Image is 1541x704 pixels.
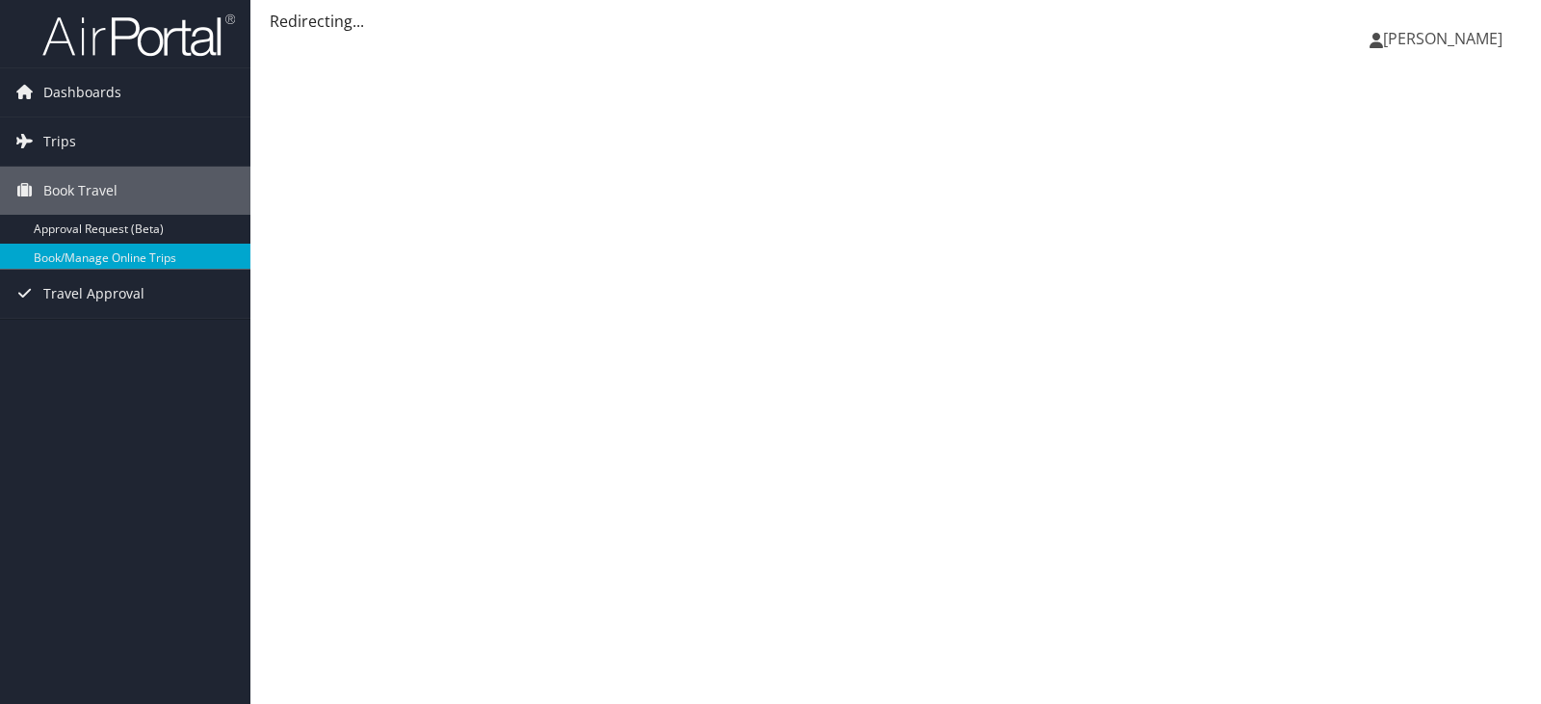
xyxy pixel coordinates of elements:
span: Book Travel [43,167,118,215]
div: Redirecting... [270,10,1522,33]
span: [PERSON_NAME] [1383,28,1502,49]
span: Trips [43,117,76,166]
img: airportal-logo.png [42,13,235,58]
span: Travel Approval [43,270,144,318]
span: Dashboards [43,68,121,117]
a: [PERSON_NAME] [1370,10,1522,67]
